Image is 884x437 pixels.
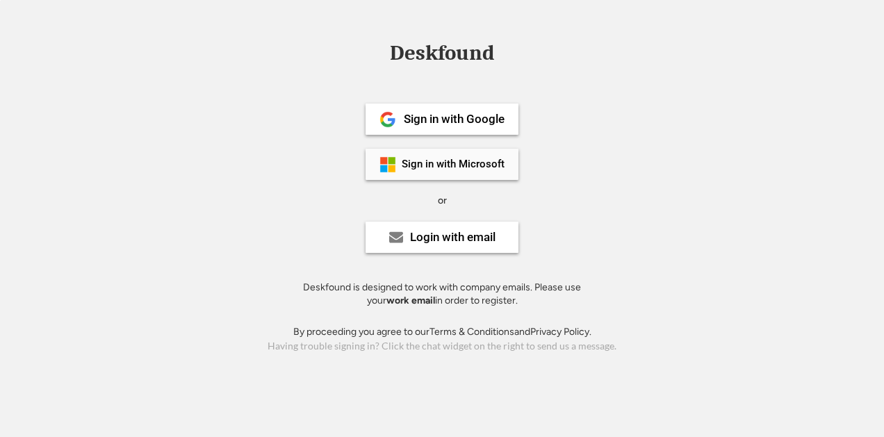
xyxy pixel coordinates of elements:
[383,42,501,64] div: Deskfound
[429,326,514,338] a: Terms & Conditions
[286,281,598,308] div: Deskfound is designed to work with company emails. Please use your in order to register.
[402,159,505,170] div: Sign in with Microsoft
[530,326,591,338] a: Privacy Policy.
[410,231,496,243] div: Login with email
[379,111,396,128] img: 1024px-Google__G__Logo.svg.png
[404,113,505,125] div: Sign in with Google
[386,295,435,306] strong: work email
[379,156,396,173] img: ms-symbollockup_mssymbol_19.png
[293,325,591,339] div: By proceeding you agree to our and
[438,194,447,208] div: or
